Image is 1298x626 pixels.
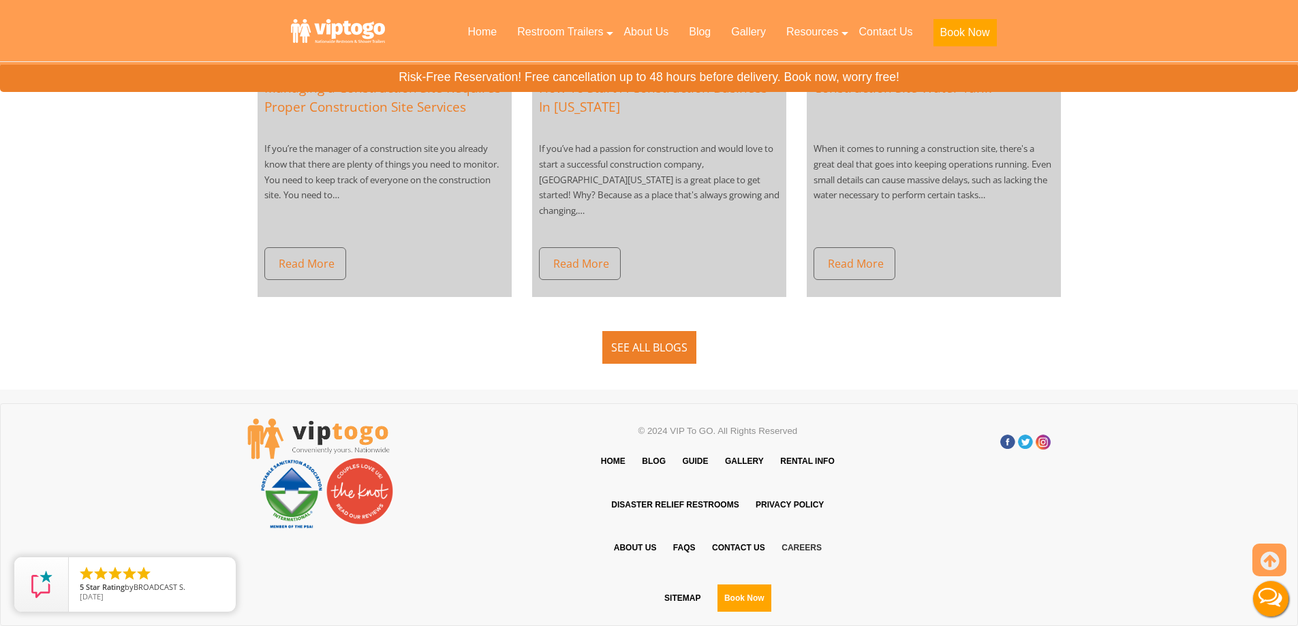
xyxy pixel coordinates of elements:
a: Twitter [1018,435,1033,450]
img: Couples love us! See our reviews on The Knot. [326,457,394,525]
a: Contact Us [705,527,772,568]
a: Managing a Construction Site Requires Proper Construction Site Services [264,79,501,116]
img: PSAI Member Logo [258,457,326,529]
a: About Us [613,17,679,47]
a: Contact Us [848,17,923,47]
a: Gallery [721,17,776,47]
li:  [78,565,95,582]
a: Book Now [711,571,778,625]
a: FAQs [666,527,702,568]
p: If you’re the manager of a construction site you already know that there are plenty of things you... [264,141,505,236]
a: About Us [607,527,664,568]
a: Careers [775,527,829,568]
a: Sitemap [658,578,707,619]
a: Insta [1036,435,1051,450]
a: Privacy Policy [749,484,831,525]
button: Book Now [717,584,771,612]
img: viptogo LogoVIPTOGO [247,418,390,459]
img: Review Rating [28,571,55,598]
a: Facebook [1000,435,1015,450]
a: Read More [814,247,895,280]
a: Guide [675,441,715,482]
p: © 2024 VIP To GO. All Rights Reserved [512,422,924,441]
a: Home [594,441,632,482]
span: by [80,583,225,593]
a: How To Start A Construction Business In [US_STATE] [539,79,767,116]
span: 5 [80,582,84,592]
a: Home [457,17,507,47]
a: Disaster Relief Restrooms [604,484,745,525]
button: Book Now [933,19,997,46]
a: Resources [776,17,848,47]
li:  [136,565,152,582]
a: Blog [679,17,721,47]
span: [DATE] [80,591,104,601]
span: Star Rating [86,582,125,592]
button: Live Chat [1243,572,1298,626]
a: Read More [539,247,621,280]
p: When it comes to running a construction site, there's a great deal that goes into keeping operati... [814,141,1054,236]
a: Book Now [923,17,1007,54]
a: Blog [635,441,673,482]
a: Read More [264,247,346,280]
li:  [93,565,109,582]
a: Gallery [718,441,771,482]
p: If you’ve had a passion for construction and would love to start a successful construction compan... [539,141,779,236]
li:  [121,565,138,582]
li:  [107,565,123,582]
a: Restroom Trailers [507,17,613,47]
a: Rental Info [773,441,841,482]
span: BROADCAST S. [134,582,185,592]
a: SEE ALL Blogs [602,331,696,364]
